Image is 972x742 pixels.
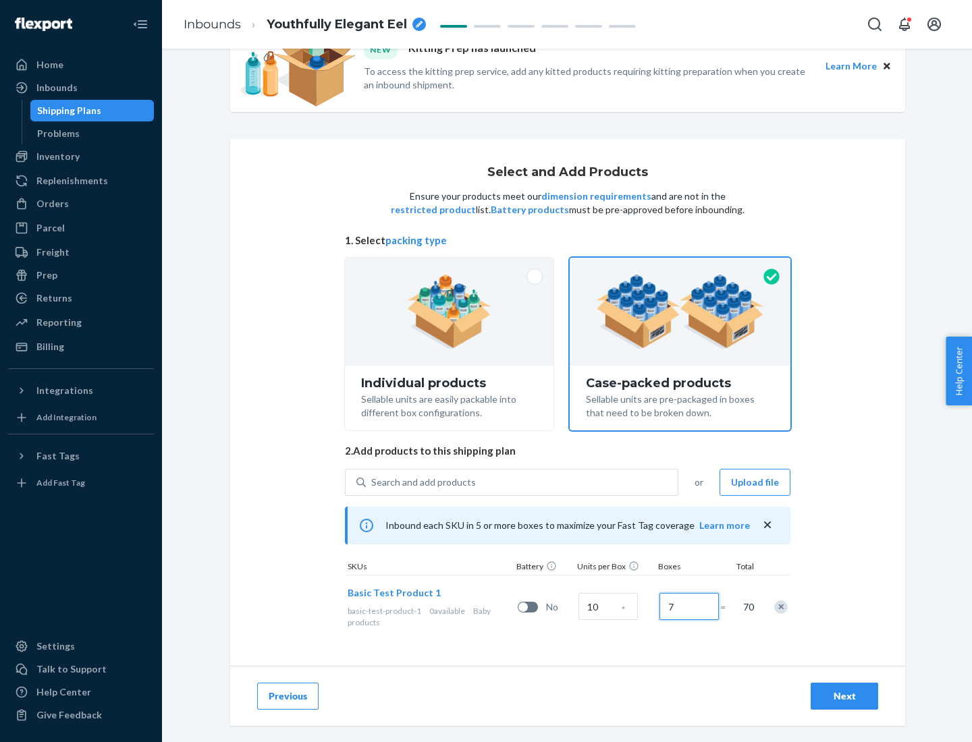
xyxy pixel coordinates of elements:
[574,561,655,575] div: Units per Box
[345,561,514,575] div: SKUs
[364,65,813,92] p: To access the kitting prep service, add any kitted products requiring kitting preparation when yo...
[8,264,154,286] a: Prep
[774,600,788,614] div: Remove Item
[36,411,97,423] div: Add Integration
[408,40,536,59] p: Kitting Prep has launched
[8,241,154,263] a: Freight
[391,203,476,217] button: restricted product
[8,170,154,192] a: Replenishments
[348,586,441,600] button: Basic Test Product 1
[407,275,491,349] img: individual-pack.facf35554cb0f1810c75b2bd6df2d64e.png
[740,600,754,614] span: 70
[345,233,790,248] span: 1. Select
[8,380,154,401] button: Integrations
[586,376,774,390] div: Case-packed products
[348,606,421,616] span: basic-test-product-1
[36,708,102,722] div: Give Feedback
[578,593,638,620] input: Case Quantity
[946,337,972,405] button: Help Center
[655,561,723,575] div: Boxes
[173,5,437,45] ol: breadcrumbs
[385,233,447,248] button: packing type
[8,146,154,167] a: Inventory
[36,221,65,235] div: Parcel
[184,17,241,32] a: Inbounds
[8,77,154,98] a: Inbounds
[514,561,574,575] div: Battery
[36,197,69,210] div: Orders
[364,40,398,59] div: NEW
[267,16,407,34] span: Youthfully Elegant Eel
[826,59,877,74] button: Learn More
[8,704,154,726] button: Give Feedback
[15,18,72,31] img: Flexport logo
[36,685,91,699] div: Help Center
[429,606,465,616] span: 0 available
[361,376,537,390] div: Individual products
[371,476,476,489] div: Search and add products
[8,193,154,215] a: Orders
[723,561,757,575] div: Total
[8,472,154,494] a: Add Fast Tag
[36,174,108,188] div: Replenishments
[30,123,155,144] a: Problems
[659,593,719,620] input: Number of boxes
[127,11,154,38] button: Close Navigation
[36,449,80,463] div: Fast Tags
[8,407,154,428] a: Add Integration
[37,104,101,117] div: Shipping Plans
[861,11,888,38] button: Open Search Box
[720,600,734,614] span: =
[720,469,790,496] button: Upload file
[36,58,63,72] div: Home
[8,445,154,467] button: Fast Tags
[36,384,93,397] div: Integrations
[36,316,82,329] div: Reporting
[36,662,107,676] div: Talk to Support
[361,390,537,420] div: Sellable units are easily packable into different box configurations.
[8,54,154,76] a: Home
[345,507,790,544] div: Inbound each SKU in 5 or more boxes to maximize your Fast Tag coverage
[36,81,78,94] div: Inbounds
[36,639,75,653] div: Settings
[8,287,154,309] a: Returns
[822,689,867,703] div: Next
[348,587,441,598] span: Basic Test Product 1
[389,190,746,217] p: Ensure your products meet our and are not in the list. must be pre-approved before inbounding.
[36,268,57,282] div: Prep
[30,100,155,121] a: Shipping Plans
[891,11,918,38] button: Open notifications
[36,246,70,259] div: Freight
[761,518,774,532] button: close
[921,11,948,38] button: Open account menu
[8,635,154,657] a: Settings
[880,59,894,74] button: Close
[546,600,573,614] span: No
[36,291,72,305] div: Returns
[348,605,512,628] div: Baby products
[487,166,648,179] h1: Select and Add Products
[36,340,64,353] div: Billing
[695,476,703,489] span: or
[541,190,651,203] button: dimension requirements
[586,390,774,420] div: Sellable units are pre-packaged in boxes that need to be broken down.
[345,444,790,458] span: 2. Add products to this shipping plan
[8,336,154,358] a: Billing
[811,683,878,710] button: Next
[699,519,750,532] button: Learn more
[37,127,80,140] div: Problems
[8,681,154,703] a: Help Center
[8,658,154,680] a: Talk to Support
[596,275,764,349] img: case-pack.59cecea509d18c883b923b81aeac6d0b.png
[36,477,85,488] div: Add Fast Tag
[8,217,154,239] a: Parcel
[36,150,80,163] div: Inventory
[491,203,569,217] button: Battery products
[8,312,154,333] a: Reporting
[257,683,319,710] button: Previous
